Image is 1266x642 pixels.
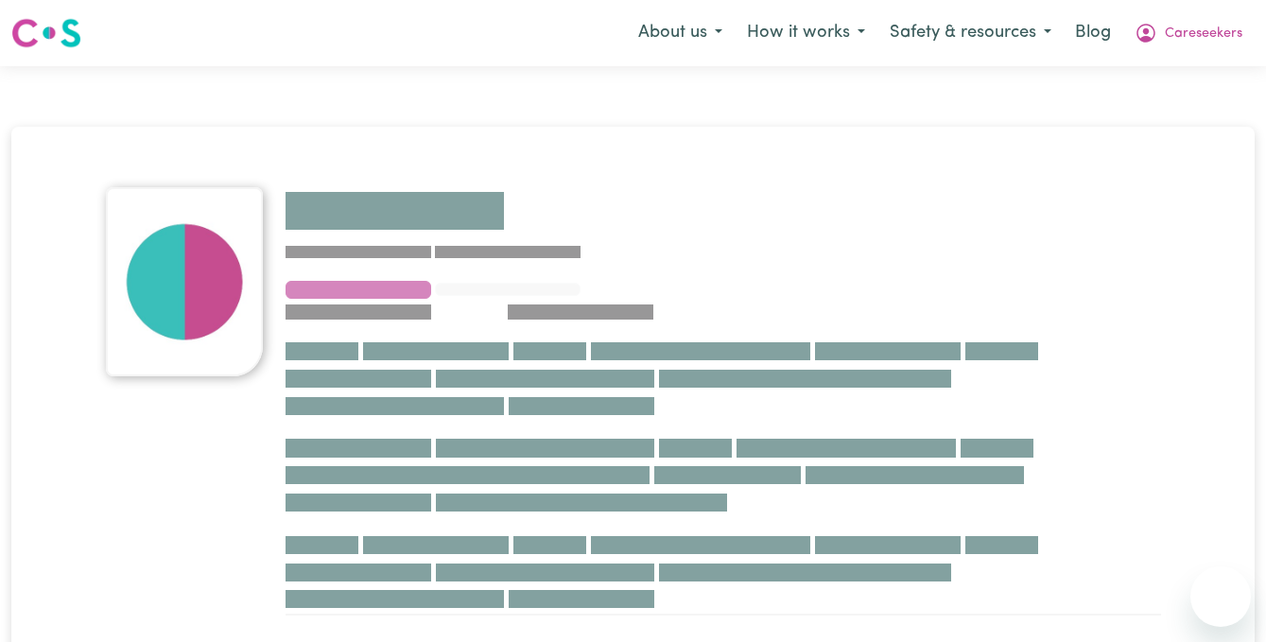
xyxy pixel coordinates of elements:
button: How it works [735,13,877,53]
iframe: Button to launch messaging window [1190,566,1251,627]
span: Careseekers [1165,24,1242,44]
button: Safety & resources [877,13,1064,53]
button: My Account [1122,13,1255,53]
img: Careseekers logo [11,16,81,50]
a: Blog [1064,12,1122,54]
button: About us [626,13,735,53]
a: Careseekers logo [11,11,81,55]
